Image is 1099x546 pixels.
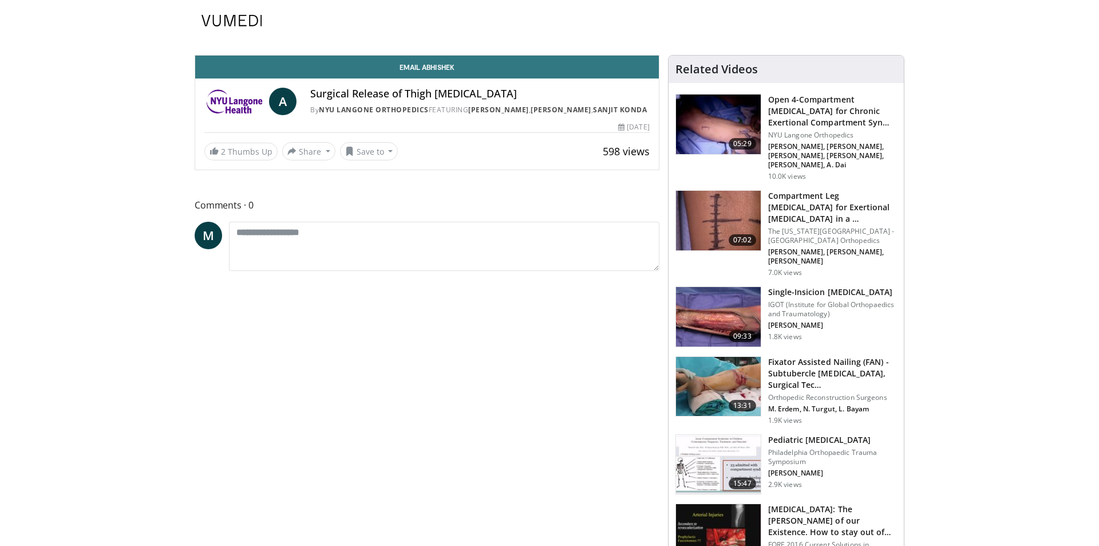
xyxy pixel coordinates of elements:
h4: Surgical Release of Thigh [MEDICAL_DATA] [310,88,649,100]
p: Paul Toogood [768,321,897,330]
p: Mehmet Erdem [768,404,897,414]
img: NYU Langone Orthopedics [204,88,264,115]
span: Comments 0 [195,198,659,213]
img: 9a421967-a875-4fb4-aa2f-1ffe3d472be9.150x105_q85_crop-smart_upscale.jpg [676,435,761,494]
p: NYU Langone Orthopedics [768,131,897,140]
button: Save to [340,142,398,160]
span: 15:47 [729,478,756,489]
a: 2 Thumbs Up [204,143,278,160]
a: 07:02 Compartment Leg [MEDICAL_DATA] for Exertional [MEDICAL_DATA] in a … The [US_STATE][GEOGRAPH... [675,190,897,277]
img: 6b704a18-9e3e-4419-8ff8-513de65f434c.150x105_q85_crop-smart_upscale.jpg [676,287,761,347]
p: The [US_STATE][GEOGRAPHIC_DATA] - [GEOGRAPHIC_DATA] Orthopedics [768,227,897,245]
div: [DATE] [618,122,649,132]
a: [PERSON_NAME] [531,105,591,115]
a: 15:47 Pediatric [MEDICAL_DATA] Philadelphia Orthopaedic Trauma Symposium [PERSON_NAME] 2.9K views [675,434,897,495]
img: fbdf67ab-6eb5-4ac7-a79d-d283a7f84a1d.150x105_q85_crop-smart_upscale.jpg [676,191,761,250]
p: Philadelphia Orthopaedic Trauma Symposium [768,448,897,466]
h3: Fixator Assisted Nailing (FAN) - Subtubercle Osteotomy, Surgical Technique Video [768,356,897,391]
p: Laith Jazrawi [768,142,897,170]
span: 2 [221,146,226,157]
p: IGOT (Institute for Global Orthopaedics and Traumatology) [768,300,897,319]
h3: Compartment Leg Fasciotomy for Exertional Compartment Syndrome in a Collegiate Distance Runner [768,190,897,225]
img: 7e7fcedb-39e2-4d21-920e-6c2ee15a62fc.jpg.150x105_q85_crop-smart_upscale.jpg [676,95,761,154]
p: Orthopedic Reconstruction Surgeons [768,393,897,402]
img: e071edbb-ea24-493e-93e4-473a830f7230.150x105_q85_crop-smart_upscale.jpg [676,357,761,417]
span: 07:02 [729,234,756,246]
h3: Pediatric [MEDICAL_DATA] [768,434,897,446]
a: [PERSON_NAME] [468,105,529,115]
span: 09:33 [729,331,756,342]
button: Share [282,142,335,160]
h3: Open 4-Compartment Fasciotomy for Chronic Exertional Compartment Syndrome of the Leg [768,94,897,128]
a: Sanjit Konda [593,105,647,115]
img: VuMedi Logo [201,15,262,26]
p: 10.0K views [768,172,806,181]
a: NYU Langone Orthopedics [319,105,429,115]
p: 1.8K views [768,332,802,341]
p: 1.9K views [768,416,802,425]
span: 05:29 [729,138,756,150]
div: By FEATURING , , [310,105,649,115]
p: 2.9K views [768,480,802,489]
span: 13:31 [729,400,756,411]
a: Email Abhishek [195,56,659,78]
h3: Compartment Syndromes: The Bain of our Existence. How to stay out of Trouble [768,504,897,538]
h4: Related Videos [675,62,758,76]
a: M [195,222,222,249]
a: 13:31 Fixator Assisted Nailing (FAN) - Subtubercle [MEDICAL_DATA], Surgical Tec… Orthopedic Recon... [675,356,897,425]
p: Martin Herman [768,469,897,478]
span: 598 views [603,144,650,158]
p: Christian Blough [768,248,897,266]
a: 09:33 Single-Insicion [MEDICAL_DATA] IGOT (Institute for Global Orthopaedics and Traumatology) [P... [675,286,897,347]
h3: Single-Insicion [MEDICAL_DATA] [768,286,897,298]
a: A [269,88,297,115]
a: 05:29 Open 4-Compartment [MEDICAL_DATA] for Chronic Exertional Compartment Syn… NYU Langone Ortho... [675,94,897,181]
p: 7.0K views [768,268,802,277]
